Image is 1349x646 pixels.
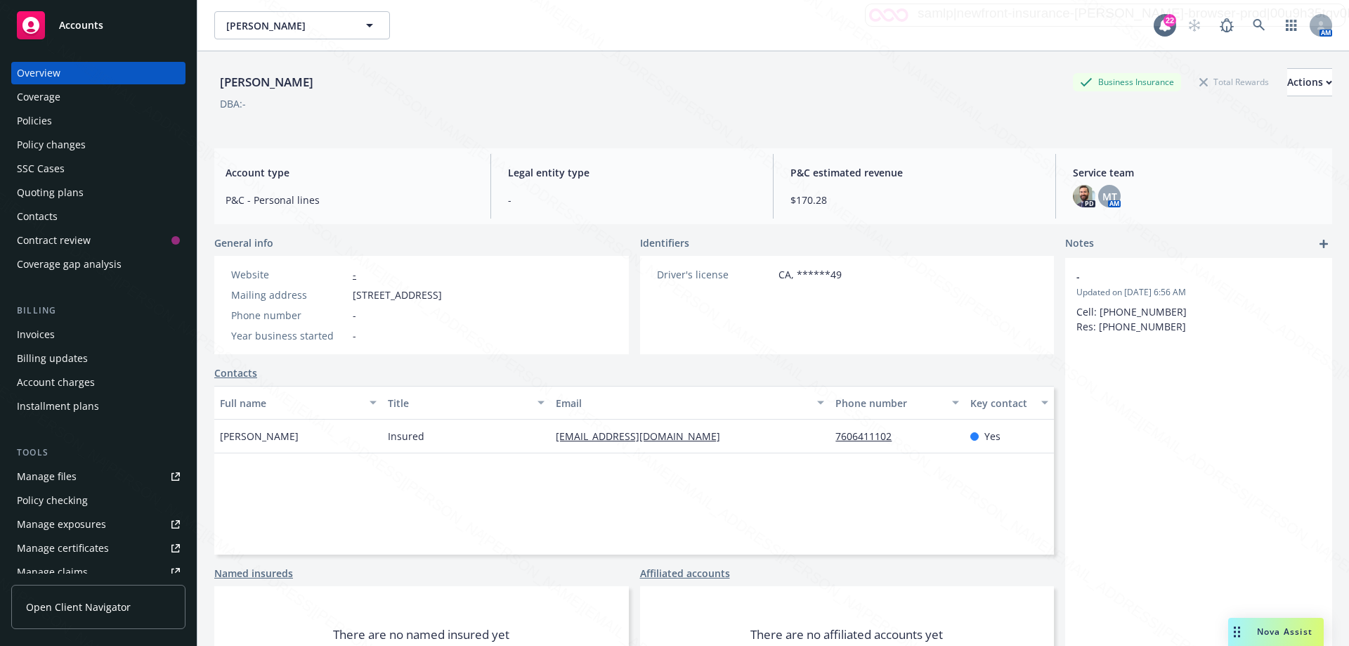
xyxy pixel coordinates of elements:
[353,268,356,281] a: -
[11,110,185,132] a: Policies
[835,429,903,443] a: 7606411102
[1102,189,1117,204] span: MT
[17,110,52,132] div: Policies
[17,253,122,276] div: Coverage gap analysis
[11,304,185,318] div: Billing
[17,465,77,488] div: Manage files
[231,308,347,323] div: Phone number
[17,537,109,560] div: Manage certificates
[984,429,1001,444] span: Yes
[17,323,55,346] div: Invoices
[214,566,293,581] a: Named insureds
[11,205,185,228] a: Contacts
[26,600,131,614] span: Open Client Navigator
[17,62,60,84] div: Overview
[17,371,95,394] div: Account charges
[220,396,361,411] div: Full name
[231,288,347,302] div: Mailing address
[11,347,185,370] a: Billing updates
[1180,11,1208,39] a: Start snowing
[17,489,88,512] div: Policy checking
[11,157,185,180] a: SSC Cases
[11,371,185,394] a: Account charges
[353,328,356,343] span: -
[11,395,185,418] a: Installment plans
[11,537,185,560] a: Manage certificates
[17,134,86,156] div: Policy changes
[11,489,185,512] a: Policy checking
[226,18,348,33] span: [PERSON_NAME]
[508,165,756,180] span: Legal entity type
[640,235,689,250] span: Identifiers
[214,11,390,39] button: [PERSON_NAME]
[11,465,185,488] a: Manage files
[1073,73,1181,91] div: Business Insurance
[11,6,185,45] a: Accounts
[1228,618,1246,646] div: Drag to move
[1073,165,1321,180] span: Service team
[353,288,442,302] span: [STREET_ADDRESS]
[382,386,550,420] button: Title
[17,347,88,370] div: Billing updates
[11,134,185,156] a: Policy changes
[17,513,106,536] div: Manage exposures
[790,165,1038,180] span: P&C estimated revenue
[1245,11,1273,39] a: Search
[835,396,943,411] div: Phone number
[750,626,943,643] span: There are no affiliated accounts yet
[556,429,731,443] a: [EMAIL_ADDRESS][DOMAIN_NAME]
[17,157,65,180] div: SSC Cases
[1065,258,1332,345] div: -Updated on [DATE] 6:56 AMCell: [PHONE_NUMBER] Res: [PHONE_NUMBER]
[11,323,185,346] a: Invoices
[970,396,1033,411] div: Key contact
[214,386,382,420] button: Full name
[11,62,185,84] a: Overview
[508,193,756,207] span: -
[550,386,830,420] button: Email
[790,193,1038,207] span: $170.28
[1076,269,1284,284] span: -
[11,181,185,204] a: Quoting plans
[59,20,103,31] span: Accounts
[17,395,99,418] div: Installment plans
[1076,286,1321,299] span: Updated on [DATE] 6:56 AM
[17,205,58,228] div: Contacts
[226,193,474,207] span: P&C - Personal lines
[11,561,185,583] a: Manage claims
[965,386,1054,420] button: Key contact
[231,267,347,282] div: Website
[1076,304,1321,334] p: Cell: [PHONE_NUMBER] Res: [PHONE_NUMBER]
[1228,618,1324,646] button: Nova Assist
[11,513,185,536] a: Manage exposures
[1287,68,1332,96] button: Actions
[388,429,424,444] span: Insured
[17,229,91,252] div: Contract review
[214,235,273,250] span: General info
[1164,14,1176,27] div: 22
[214,366,257,380] a: Contacts
[226,165,474,180] span: Account type
[1213,11,1241,39] a: Report a Bug
[657,267,773,282] div: Driver's license
[353,308,356,323] span: -
[333,626,509,643] span: There are no named insured yet
[640,566,730,581] a: Affiliated accounts
[214,73,319,91] div: [PERSON_NAME]
[220,96,246,111] div: DBA: -
[17,561,88,583] div: Manage claims
[388,396,529,411] div: Title
[17,181,84,204] div: Quoting plans
[830,386,964,420] button: Phone number
[231,328,347,343] div: Year business started
[11,229,185,252] a: Contract review
[11,253,185,276] a: Coverage gap analysis
[220,429,299,444] span: [PERSON_NAME]
[11,86,185,108] a: Coverage
[1065,235,1094,252] span: Notes
[1287,69,1332,96] div: Actions
[17,86,60,108] div: Coverage
[11,446,185,460] div: Tools
[556,396,809,411] div: Email
[1315,235,1332,252] a: add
